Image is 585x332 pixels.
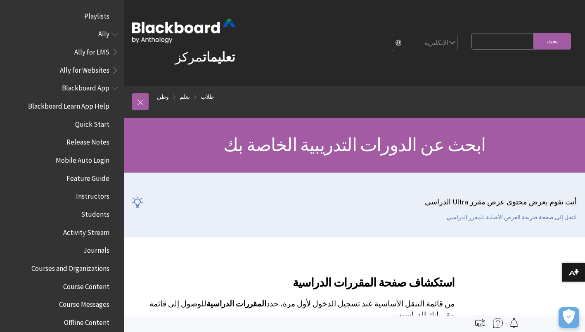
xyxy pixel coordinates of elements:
[475,318,485,328] img: طبع
[509,318,519,328] img: تابع هذه الصفحة
[62,81,109,92] span: Blackboard App
[157,92,169,102] a: وطن
[75,117,109,128] span: Quick Start
[534,33,571,49] input: بحث
[63,225,109,237] span: Activity Stream
[223,133,486,156] span: ابحث عن الدورات التدريبية الخاصة بك
[132,299,455,320] p: من قائمة التنقل الأساسية عند تسجيل الدخول لأول مرة، حدد للوصول إلى قائمة مقرراتك الدراسية.
[76,190,109,201] span: Instructors
[59,298,109,309] span: Course Messages
[201,92,214,102] a: طلاب
[83,244,109,255] span: Journals
[445,214,577,221] a: انتقل إلى صفحة طريقة العرض الأصلية للمقرر الدراسي.
[60,63,109,74] span: Ally for Websites
[81,207,109,218] span: Students
[31,261,109,273] span: Courses and Organizations
[66,135,109,147] span: Release Notes
[66,171,109,183] span: Feature Guide
[493,318,503,328] img: المزيد من المساعدة
[180,92,190,102] a: تعلم
[28,99,109,110] span: Blackboard Learn App Help
[63,280,109,291] span: Course Content
[98,27,109,38] span: Ally
[132,19,235,43] img: Blackboard by Anthology
[56,153,109,164] span: Mobile Auto Login
[206,299,266,308] span: المقررات الدراسية
[5,27,119,77] nav: مخطط كتاب ل Anthology Ally Help
[64,315,109,327] span: Offline Content
[5,9,119,23] nav: مخطط كتاب قوائم التشغيل
[559,307,579,328] button: فتح التفضيلات
[175,49,235,65] a: تعليماتمركز
[74,45,109,56] span: Ally for LMS
[132,197,577,207] p: أنت تقوم بعرض محتوى عرض مقرر Ultra الدراسي
[84,9,109,20] span: Playlists
[392,35,458,52] select: محدد لغة الموقع
[203,49,235,65] strong: تعليمات
[132,264,455,291] h2: استكشاف صفحة المقررات الدراسية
